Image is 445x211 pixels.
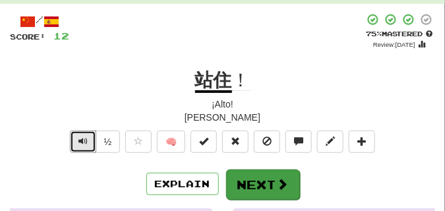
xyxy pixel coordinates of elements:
button: ½ [96,131,121,153]
button: Edit sentence (alt+d) [317,131,343,153]
span: 12 [53,30,69,42]
span: Score: [10,32,45,41]
u: 站住 [195,70,232,93]
div: / [10,13,69,30]
button: Explain [146,173,219,195]
div: Mastered [364,29,435,38]
small: Review: [DATE] [373,41,415,48]
div: Text-to-speech controls [67,131,121,160]
button: Add to collection (alt+a) [349,131,375,153]
button: Favorite sentence (alt+f) [125,131,152,153]
button: Discuss sentence (alt+u) [285,131,312,153]
button: Play sentence audio (ctl+space) [70,131,96,153]
div: ¡Alto! [10,98,435,111]
button: Set this sentence to 100% Mastered (alt+m) [191,131,217,153]
span: ！ [232,70,251,91]
span: 75 % [367,30,382,38]
button: 🧠 [157,131,185,153]
button: Reset to 0% Mastered (alt+r) [222,131,249,153]
button: Next [226,169,300,200]
button: Ignore sentence (alt+i) [254,131,280,153]
div: [PERSON_NAME] [10,111,435,124]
